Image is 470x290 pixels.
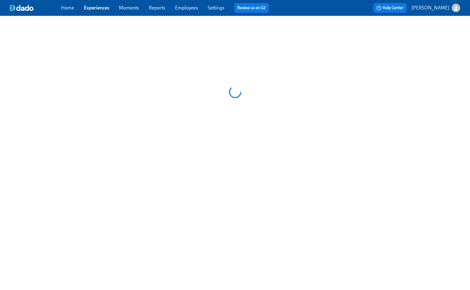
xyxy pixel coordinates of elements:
[84,5,109,11] a: Experiences
[208,5,224,11] a: Settings
[10,5,34,11] img: dado
[237,5,266,11] a: Review us on G2
[10,5,61,11] a: dado
[373,3,407,13] button: Help Center
[411,4,460,12] button: [PERSON_NAME]
[149,5,165,11] a: Reports
[411,5,449,11] p: [PERSON_NAME]
[175,5,198,11] a: Employees
[61,5,74,11] a: Home
[119,5,139,11] a: Moments
[234,3,269,13] button: Review us on G2
[376,5,404,11] span: Help Center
